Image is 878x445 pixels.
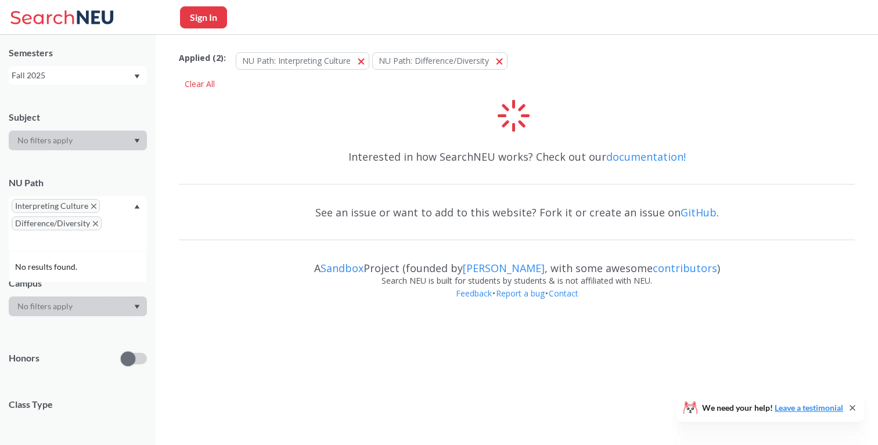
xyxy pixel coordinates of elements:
[463,261,545,275] a: [PERSON_NAME]
[775,403,843,413] a: Leave a testimonial
[9,131,147,150] div: Dropdown arrow
[653,261,717,275] a: contributors
[379,55,489,66] span: NU Path: Difference/Diversity
[236,52,369,70] button: NU Path: Interpreting Culture
[9,176,147,189] div: NU Path
[134,204,140,209] svg: Dropdown arrow
[180,6,227,28] button: Sign In
[548,288,579,299] a: Contact
[495,288,545,299] a: Report a bug
[179,274,855,287] div: Search NEU is built for students by students & is not affiliated with NEU.
[12,199,100,213] span: Interpreting CultureX to remove pill
[681,205,717,219] a: GitHub
[9,111,147,124] div: Subject
[179,251,855,274] div: A Project (founded by , with some awesome )
[9,66,147,85] div: Fall 2025Dropdown arrow
[179,52,226,64] span: Applied ( 2 ):
[372,52,508,70] button: NU Path: Difference/Diversity
[15,261,80,273] span: No results found.
[12,216,102,230] span: Difference/DiversityX to remove pill
[606,150,686,164] a: documentation!
[9,46,147,59] div: Semesters
[12,69,133,82] div: Fall 2025
[134,74,140,79] svg: Dropdown arrow
[9,352,39,365] p: Honors
[179,75,221,93] div: Clear All
[702,404,843,412] span: We need your help!
[93,221,98,226] svg: X to remove pill
[242,55,351,66] span: NU Path: Interpreting Culture
[321,261,364,275] a: Sandbox
[179,287,855,317] div: • •
[9,398,147,411] span: Class Type
[134,139,140,143] svg: Dropdown arrow
[9,196,147,251] div: Interpreting CultureX to remove pillDifference/DiversityX to remove pillDropdown arrowNo results ...
[9,277,147,290] div: Campus
[455,288,492,299] a: Feedback
[179,196,855,229] div: See an issue or want to add to this website? Fork it or create an issue on .
[134,305,140,309] svg: Dropdown arrow
[9,296,147,316] div: Dropdown arrow
[179,140,855,173] div: Interested in how SearchNEU works? Check out our
[91,204,96,209] svg: X to remove pill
